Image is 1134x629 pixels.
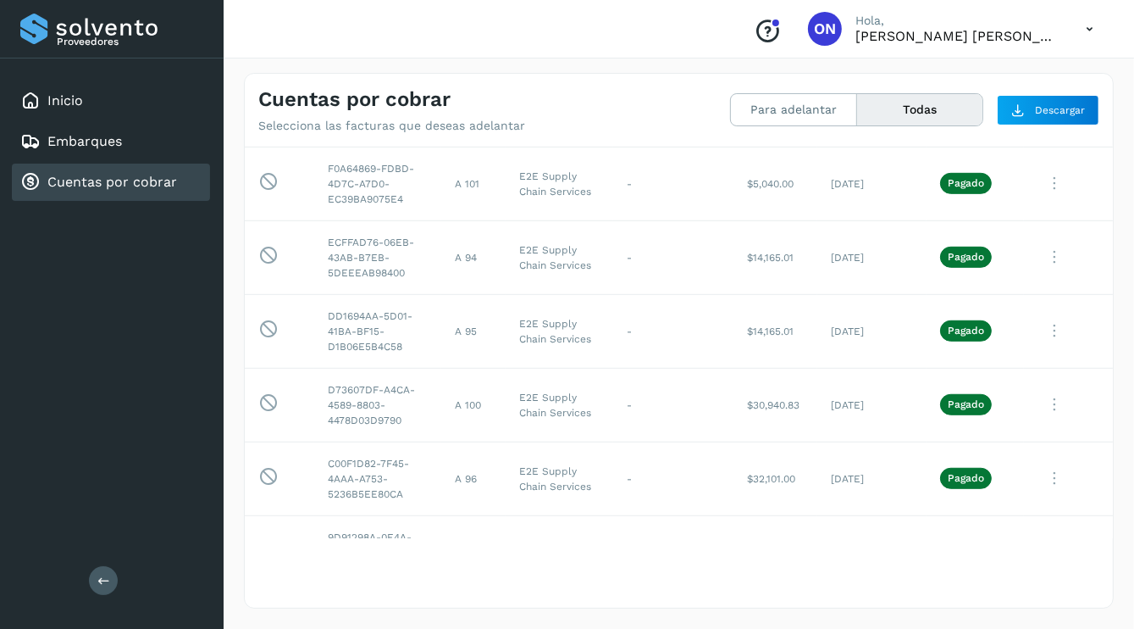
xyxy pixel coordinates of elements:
[855,28,1059,44] p: OMAR NOE MARTINEZ RUBIO
[314,294,441,368] td: DD1694AA-5D01-41BA-BF15-D1B06E5B4C58
[857,94,982,125] button: Todas
[613,515,733,589] td: -
[613,442,733,515] td: -
[733,147,817,220] td: $5,040.00
[997,95,1099,125] button: Descargar
[314,220,441,294] td: ECFFAD76-06EB-43AB-B7EB-5DEEEAB98400
[817,368,927,442] td: [DATE]
[12,123,210,160] div: Embarques
[506,294,613,368] td: E2E Supply Chain Services
[506,515,613,589] td: E2E Supply Chain Services
[817,294,927,368] td: [DATE]
[733,442,817,515] td: $32,101.00
[948,325,984,337] p: Pagado
[506,442,613,515] td: E2E Supply Chain Services
[314,147,441,220] td: F0A64869-FDBD-4D7C-A7D0-EC39BA9075E4
[948,177,984,189] p: Pagado
[441,368,506,442] td: A 100
[506,147,613,220] td: E2E Supply Chain Services
[733,368,817,442] td: $30,940.83
[441,294,506,368] td: A 95
[441,147,506,220] td: A 101
[613,368,733,442] td: -
[441,220,506,294] td: A 94
[733,294,817,368] td: $14,165.01
[733,220,817,294] td: $14,165.01
[817,442,927,515] td: [DATE]
[733,515,817,589] td: $9,412.99
[47,133,122,149] a: Embarques
[817,147,927,220] td: [DATE]
[855,14,1059,28] p: Hola,
[47,174,177,190] a: Cuentas por cobrar
[948,398,984,410] p: Pagado
[314,442,441,515] td: C00F1D82-7F45-4AAA-A753-5236B5EE80CA
[12,82,210,120] div: Inicio
[506,368,613,442] td: E2E Supply Chain Services
[12,164,210,201] div: Cuentas por cobrar
[441,515,506,589] td: A 97
[57,36,203,47] p: Proveedores
[817,515,927,589] td: [DATE]
[506,220,613,294] td: E2E Supply Chain Services
[47,92,83,109] a: Inicio
[817,220,927,294] td: [DATE]
[258,87,451,112] h4: Cuentas por cobrar
[258,119,525,133] p: Selecciona las facturas que deseas adelantar
[731,94,857,125] button: Para adelantar
[1035,103,1085,118] span: Descargar
[613,294,733,368] td: -
[948,251,984,263] p: Pagado
[314,368,441,442] td: D73607DF-A4CA-4589-8803-4478D03D9790
[613,220,733,294] td: -
[613,147,733,220] td: -
[441,442,506,515] td: A 96
[314,515,441,589] td: 9D91298A-0E4A-40A9-8000-09DA2FE659D6
[948,472,984,484] p: Pagado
